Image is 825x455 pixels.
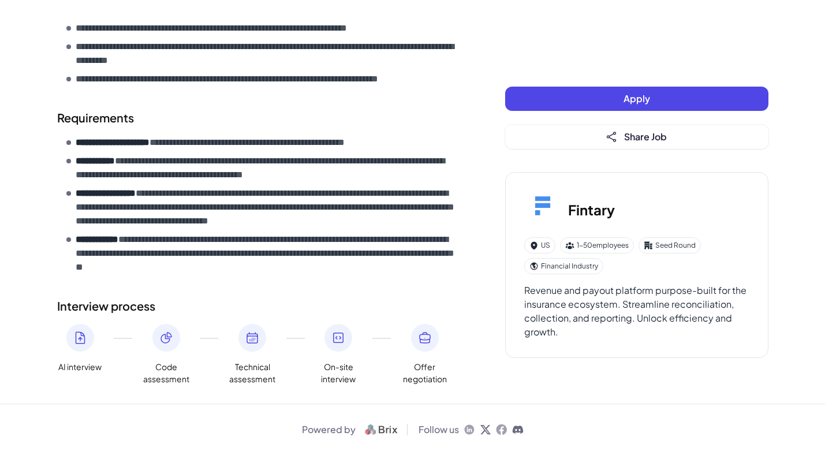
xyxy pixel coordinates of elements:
span: Apply [624,92,650,105]
div: Seed Round [639,237,701,253]
span: On-site interview [315,361,361,385]
img: Fi [524,191,561,228]
span: Follow us [419,423,459,437]
span: Powered by [302,423,356,437]
span: Offer negotiation [402,361,448,385]
span: Technical assessment [229,361,275,385]
div: Revenue and payout platform purpose-built for the insurance ecosystem. Streamline reconciliation,... [524,284,749,339]
button: Apply [505,87,768,111]
h3: Fintary [568,199,615,220]
button: Share Job [505,125,768,149]
div: US [524,237,555,253]
h2: Interview process [57,297,459,315]
div: 1-50 employees [560,237,634,253]
div: Financial Industry [524,258,603,274]
span: Code assessment [143,361,189,385]
span: Share Job [624,130,667,143]
span: AI interview [58,361,102,373]
h2: Requirements [57,109,459,126]
img: logo [360,423,402,437]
